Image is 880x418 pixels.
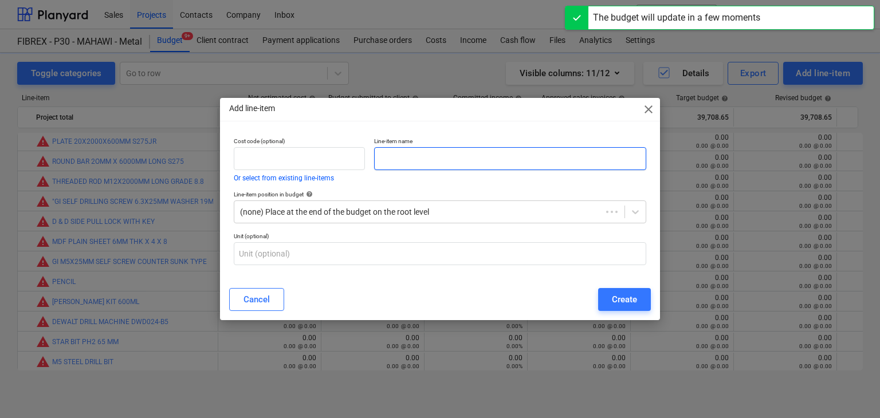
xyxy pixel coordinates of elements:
button: Create [598,288,651,311]
div: Line-item position in budget [234,191,646,198]
span: close [642,102,655,116]
input: Unit (optional) [234,242,646,265]
p: Add line-item [229,102,275,115]
div: Cancel [243,292,270,307]
button: Or select from existing line-items [234,175,334,182]
p: Unit (optional) [234,232,646,242]
span: help [304,191,313,198]
p: Line-item name [374,137,646,147]
button: Cancel [229,288,284,311]
div: The budget will update in a few moments [593,11,760,25]
p: Cost code (optional) [234,137,365,147]
div: Create [612,292,637,307]
iframe: Chat Widget [823,363,880,418]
